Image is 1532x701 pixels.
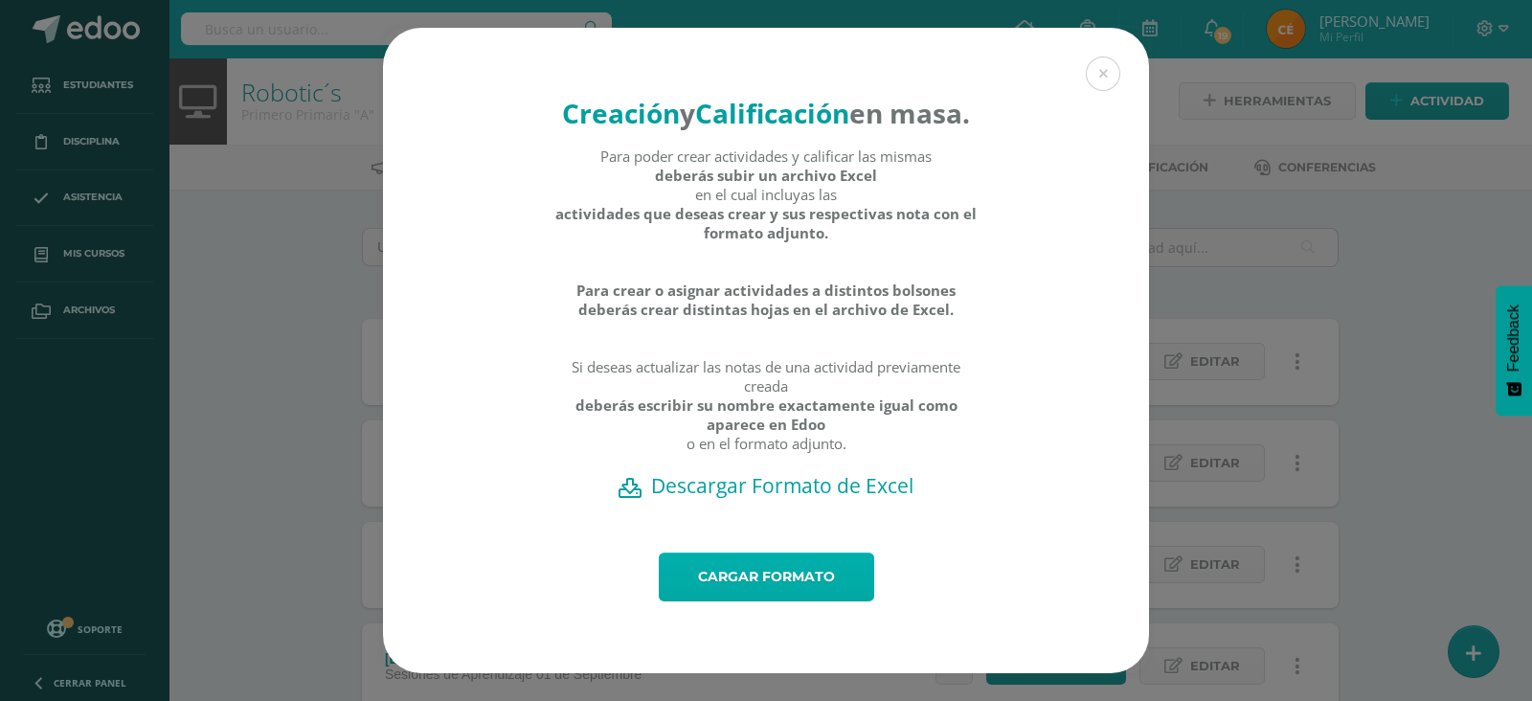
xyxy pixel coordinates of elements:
strong: Calificación [695,95,849,131]
a: Descargar Formato de Excel [417,472,1115,499]
span: Feedback [1505,305,1522,372]
strong: y [680,95,695,131]
button: Feedback - Mostrar encuesta [1496,285,1532,416]
strong: Para crear o asignar actividades a distintos bolsones deberás crear distintas hojas en el archivo... [554,281,979,319]
strong: deberás subir un archivo Excel [655,166,877,185]
h4: en masa. [554,95,979,131]
strong: Creación [562,95,680,131]
button: Close (Esc) [1086,57,1120,91]
a: Cargar formato [659,553,874,601]
strong: actividades que deseas crear y sus respectivas nota con el formato adjunto. [554,204,979,242]
div: Para poder crear actividades y calificar las mismas en el cual incluyas las Si deseas actualizar ... [554,147,979,472]
strong: deberás escribir su nombre exactamente igual como aparece en Edoo [554,396,979,434]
